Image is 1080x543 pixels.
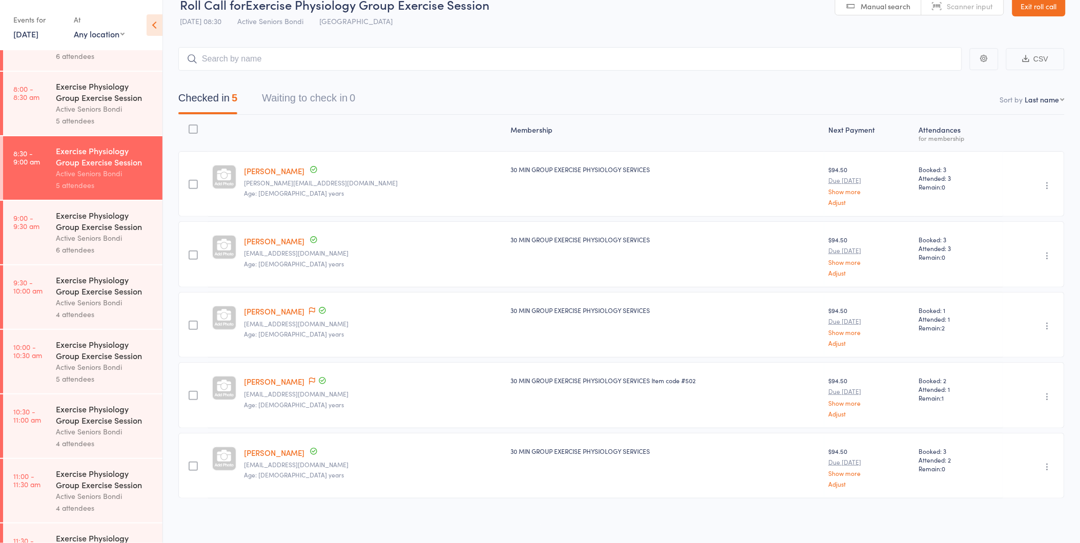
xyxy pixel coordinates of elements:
label: Sort by [1000,94,1023,105]
small: Due [DATE] [828,247,910,254]
div: At [74,11,125,28]
span: Attended: 3 [919,244,999,253]
div: 6 attendees [56,50,154,62]
a: Show more [828,259,910,265]
a: 9:00 -9:30 amExercise Physiology Group Exercise SessionActive Seniors Bondi6 attendees [3,201,162,264]
span: Booked: 3 [919,235,999,244]
a: Show more [828,329,910,336]
span: Manual search [861,1,911,11]
span: Remain: [919,253,999,261]
div: Next Payment [824,119,914,147]
span: [DATE] 08:30 [180,16,221,26]
span: Age: [DEMOGRAPHIC_DATA] years [244,189,344,197]
span: Remain: [919,464,999,473]
a: [PERSON_NAME] [244,447,305,458]
small: trishood@gmail.com [244,390,503,398]
div: 30 MIN GROUP EXERCISE PHYSIOLOGY SERVICES Item code #502 [511,376,820,385]
div: Active Seniors Bondi [56,232,154,244]
span: Booked: 2 [919,376,999,385]
a: Adjust [828,410,910,417]
small: carolynannecox@gmail.com [244,179,503,186]
span: Remain: [919,323,999,332]
a: Adjust [828,269,910,276]
time: 9:30 - 10:00 am [13,278,43,295]
div: 5 attendees [56,373,154,385]
a: [DATE] [13,28,38,39]
div: Membership [506,119,824,147]
span: Remain: [919,393,999,402]
div: $94.50 [828,376,910,416]
a: Adjust [828,199,910,205]
div: Active Seniors Bondi [56,297,154,308]
div: Events for [13,11,64,28]
div: 0 [350,92,355,103]
span: Age: [DEMOGRAPHIC_DATA] years [244,400,344,409]
div: 4 attendees [56,502,154,514]
span: Age: [DEMOGRAPHIC_DATA] years [244,259,344,268]
time: 11:00 - 11:30 am [13,472,40,488]
a: 10:00 -10:30 amExercise Physiology Group Exercise SessionActive Seniors Bondi5 attendees [3,330,162,393]
time: 8:00 - 8:30 am [13,85,39,101]
span: 0 [942,253,945,261]
div: 5 attendees [56,115,154,127]
div: 4 attendees [56,437,154,449]
div: Active Seniors Bondi [56,103,154,115]
button: CSV [1006,48,1065,70]
span: Attended: 1 [919,385,999,393]
a: Show more [828,470,910,476]
a: [PERSON_NAME] [244,236,305,246]
span: Attended: 3 [919,174,999,182]
small: Due [DATE] [828,318,910,325]
span: 2 [942,323,945,332]
time: 10:30 - 11:00 am [13,407,41,424]
div: $94.50 [828,306,910,346]
button: Waiting to check in0 [262,87,355,114]
a: 10:30 -11:00 amExercise Physiology Group Exercise SessionActive Seniors Bondi4 attendees [3,394,162,458]
time: 10:00 - 10:30 am [13,343,42,359]
a: Show more [828,188,910,195]
small: douglasjudy10@gmail.com [244,320,503,327]
small: annielainchbury@hotmail.com [244,461,503,468]
span: Age: [DEMOGRAPHIC_DATA] years [244,329,344,338]
div: $94.50 [828,235,910,276]
a: 11:00 -11:30 amExercise Physiology Group Exercise SessionActive Seniors Bondi4 attendees [3,459,162,523]
small: Due [DATE] [828,388,910,395]
a: Show more [828,400,910,406]
span: Remain: [919,182,999,191]
a: [PERSON_NAME] [244,376,305,387]
span: [GEOGRAPHIC_DATA] [319,16,393,26]
span: Attended: 2 [919,455,999,464]
div: $94.50 [828,165,910,205]
span: Active Seniors Bondi [237,16,303,26]
div: Exercise Physiology Group Exercise Session [56,468,154,490]
div: Active Seniors Bondi [56,490,154,502]
div: Exercise Physiology Group Exercise Session [56,145,154,168]
div: 4 attendees [56,308,154,320]
span: Booked: 3 [919,447,999,455]
span: 1 [942,393,944,402]
div: for membership [919,135,999,141]
a: 8:00 -8:30 amExercise Physiology Group Exercise SessionActive Seniors Bondi5 attendees [3,72,162,135]
div: Atten­dances [914,119,1003,147]
time: 9:00 - 9:30 am [13,214,39,230]
span: Booked: 3 [919,165,999,174]
div: 30 MIN GROUP EXERCISE PHYSIOLOGY SERVICES [511,447,820,455]
small: Due [DATE] [828,177,910,184]
span: Booked: 1 [919,306,999,315]
span: Scanner input [947,1,993,11]
time: 8:30 - 9:00 am [13,149,40,165]
button: Checked in5 [178,87,237,114]
span: Age: [DEMOGRAPHIC_DATA] years [244,470,344,479]
small: otomcoxo@gmail.com [244,249,503,257]
span: Attended: 1 [919,315,999,323]
a: 9:30 -10:00 amExercise Physiology Group Exercise SessionActive Seniors Bondi4 attendees [3,265,162,329]
a: 8:30 -9:00 amExercise Physiology Group Exercise SessionActive Seniors Bondi5 attendees [3,136,162,200]
div: Active Seniors Bondi [56,168,154,179]
a: Adjust [828,481,910,487]
div: 5 attendees [56,179,154,191]
div: 5 [232,92,237,103]
div: Exercise Physiology Group Exercise Session [56,210,154,232]
span: 0 [942,182,945,191]
div: Active Seniors Bondi [56,426,154,437]
div: Active Seniors Bondi [56,361,154,373]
